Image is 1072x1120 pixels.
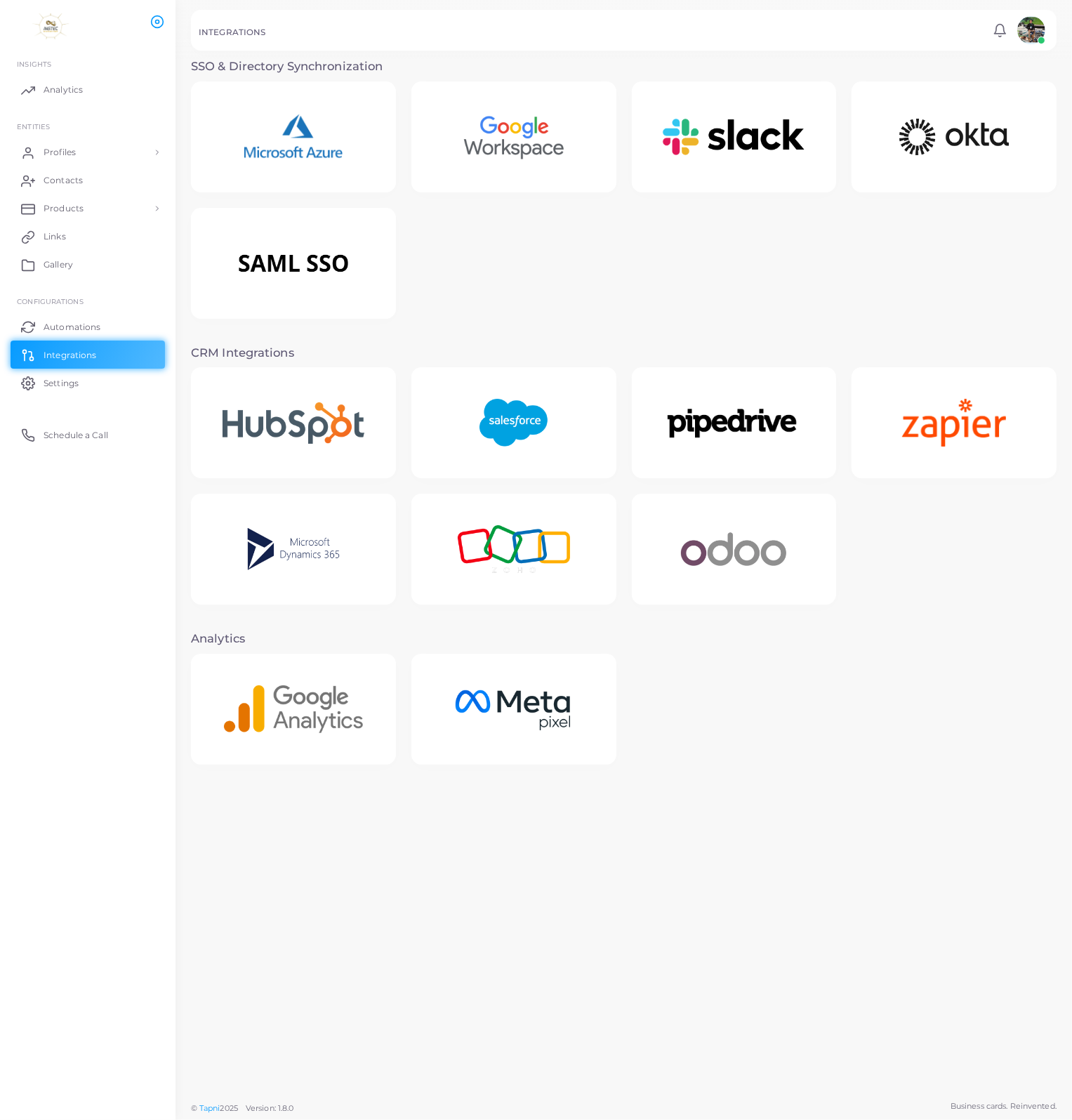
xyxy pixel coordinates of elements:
a: Profiles [11,138,165,166]
span: Settings [44,377,79,390]
h5: INTEGRATIONS [199,27,265,37]
span: Links [44,230,66,243]
span: ENTITIES [17,122,50,131]
h3: SSO & Directory Synchronization [191,60,1057,74]
img: Google Workspace [442,93,585,181]
span: Contacts [44,174,83,187]
img: Zapier [882,379,1026,467]
span: © [191,1102,293,1114]
a: Automations [11,312,165,341]
img: Salesforce [460,379,568,467]
span: Profiles [44,146,76,159]
span: Automations [44,321,100,334]
span: Version: 1.8.0 [246,1103,294,1113]
a: Links [11,223,165,251]
img: avatar [1017,16,1045,44]
img: Slack [643,99,825,175]
img: SAML [203,225,385,301]
span: Products [44,202,84,215]
a: Analytics [11,76,165,104]
span: 2025 [220,1102,237,1114]
h3: CRM Integrations [191,346,1057,360]
a: Schedule a Call [11,421,165,449]
h3: Analytics [191,632,1057,646]
a: Contacts [11,166,165,195]
a: Settings [11,369,165,397]
img: Google Analytics [204,665,383,753]
a: Gallery [11,251,165,279]
img: Odoo [661,506,807,593]
img: Microsoft Dynamics [227,506,360,593]
a: Integrations [11,341,165,369]
a: Tapni [199,1103,220,1113]
span: INSIGHTS [17,60,51,68]
img: Microsoft Azure [223,93,364,181]
a: avatar [1013,16,1049,44]
img: Meta Pixel [432,665,595,753]
img: logo [13,13,91,39]
span: Schedule a Call [44,429,108,442]
span: Business cards. Reinvented. [951,1100,1057,1112]
img: Pipedrive [643,384,825,462]
span: Gallery [44,258,73,271]
img: Okta [863,99,1045,175]
span: Configurations [17,297,84,305]
span: Integrations [44,349,96,362]
a: Products [11,195,165,223]
span: Analytics [44,84,83,96]
img: Hubspot [203,383,385,463]
img: Zoho [437,506,590,593]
